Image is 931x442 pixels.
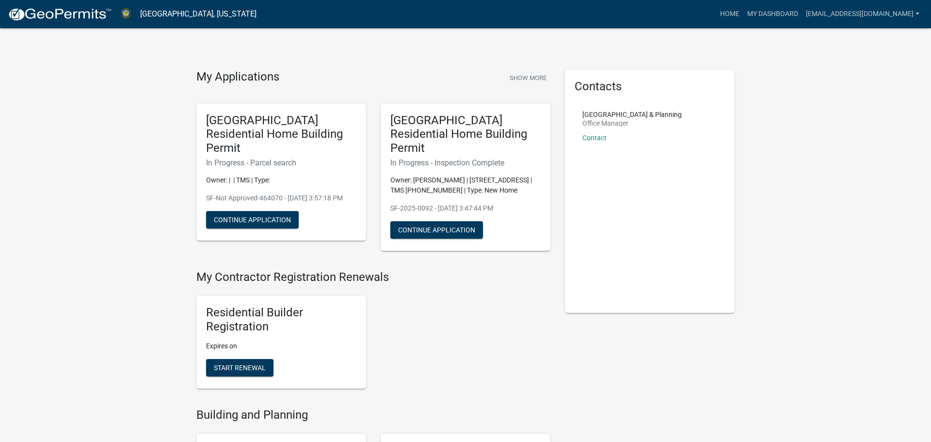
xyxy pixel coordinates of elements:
a: My Dashboard [743,5,802,23]
p: [GEOGRAPHIC_DATA] & Planning [582,111,682,118]
a: Home [716,5,743,23]
h5: [GEOGRAPHIC_DATA] Residential Home Building Permit [206,114,356,155]
h4: My Contractor Registration Renewals [196,270,550,284]
img: Abbeville County, South Carolina [119,7,132,20]
wm-registration-list-section: My Contractor Registration Renewals [196,270,550,396]
p: SF-Not Approved-464070 - [DATE] 3:57:18 PM [206,193,356,203]
h4: My Applications [196,70,279,84]
h6: In Progress - Parcel search [206,158,356,167]
button: Continue Application [206,211,299,229]
h5: Residential Builder Registration [206,306,356,334]
p: Owner: | | TMS | Type: [206,175,356,185]
h5: Contacts [575,80,725,94]
button: Continue Application [390,221,483,239]
button: Start Renewal [206,359,273,377]
p: SF-2025-0092 - [DATE] 3:47:44 PM [390,203,541,213]
p: Owner: [PERSON_NAME] | [STREET_ADDRESS] | TMS [PHONE_NUMBER] | Type: New Home [390,175,541,196]
button: Show More [506,70,550,86]
span: Start Renewal [214,364,266,372]
a: [EMAIL_ADDRESS][DOMAIN_NAME] [802,5,923,23]
h5: [GEOGRAPHIC_DATA] Residential Home Building Permit [390,114,541,155]
h4: Building and Planning [196,408,550,422]
h6: In Progress - Inspection Complete [390,158,541,167]
p: Office Manager [582,120,682,127]
p: Expires on [206,341,356,351]
a: [GEOGRAPHIC_DATA], [US_STATE] [140,6,257,22]
a: Contact [582,134,607,142]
